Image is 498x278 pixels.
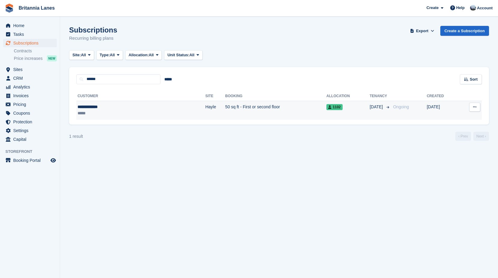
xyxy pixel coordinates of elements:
[69,133,83,140] div: 1 result
[129,52,149,58] span: Allocation:
[454,132,490,141] nav: Page
[205,91,225,101] th: Site
[72,52,81,58] span: Site:
[13,135,49,144] span: Capital
[13,65,49,74] span: Sites
[189,52,194,58] span: All
[3,109,57,117] a: menu
[3,100,57,109] a: menu
[3,91,57,100] a: menu
[427,101,459,120] td: [DATE]
[110,52,115,58] span: All
[69,26,117,34] h1: Subscriptions
[149,52,154,58] span: All
[13,100,49,109] span: Pricing
[427,91,459,101] th: Created
[13,126,49,135] span: Settings
[164,50,202,60] button: Unit Status: All
[3,118,57,126] a: menu
[13,74,49,82] span: CRM
[13,109,49,117] span: Coupons
[456,5,465,11] span: Help
[470,5,476,11] img: John Millership
[100,52,110,58] span: Type:
[13,118,49,126] span: Protection
[76,91,205,101] th: Customer
[50,157,57,164] a: Preview store
[69,50,94,60] button: Site: All
[426,5,438,11] span: Create
[440,26,489,36] a: Create a Subscription
[3,126,57,135] a: menu
[13,83,49,91] span: Analytics
[473,132,489,141] a: Next
[167,52,189,58] span: Unit Status:
[3,83,57,91] a: menu
[205,101,225,120] td: Hayle
[416,28,428,34] span: Export
[370,91,391,101] th: Tenancy
[13,30,49,39] span: Tasks
[3,156,57,165] a: menu
[326,104,343,110] span: 1102
[5,4,14,13] img: stora-icon-8386f47178a22dfd0bd8f6a31ec36ba5ce8667c1dd55bd0f319d3a0aa187defe.svg
[125,50,162,60] button: Allocation: All
[409,26,435,36] button: Export
[47,55,57,61] div: NEW
[3,74,57,82] a: menu
[81,52,86,58] span: All
[13,21,49,30] span: Home
[14,55,57,62] a: Price increases NEW
[96,50,123,60] button: Type: All
[3,65,57,74] a: menu
[470,76,478,82] span: Sort
[5,149,60,155] span: Storefront
[16,3,57,13] a: Britannia Lanes
[14,48,57,54] a: Contracts
[225,91,326,101] th: Booking
[455,132,471,141] a: Previous
[13,91,49,100] span: Invoices
[13,39,49,47] span: Subscriptions
[3,21,57,30] a: menu
[69,35,117,42] p: Recurring billing plans
[3,30,57,39] a: menu
[477,5,493,11] span: Account
[13,156,49,165] span: Booking Portal
[326,91,370,101] th: Allocation
[393,104,409,109] span: Ongoing
[3,39,57,47] a: menu
[3,135,57,144] a: menu
[225,101,326,120] td: 50 sq ft - First or second floor
[370,104,384,110] span: [DATE]
[14,56,43,61] span: Price increases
